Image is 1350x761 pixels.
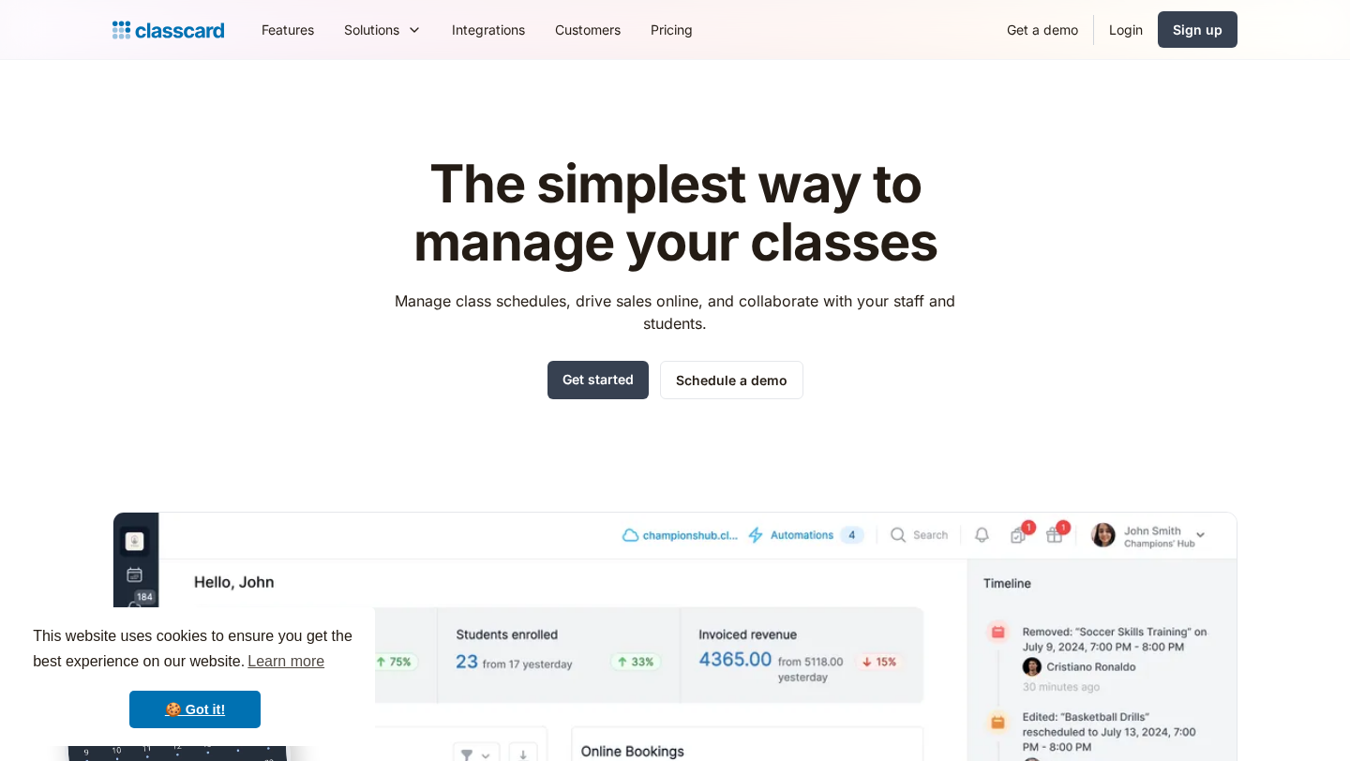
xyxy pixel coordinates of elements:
div: Solutions [344,20,399,39]
a: home [112,17,224,43]
span: This website uses cookies to ensure you get the best experience on our website. [33,625,357,676]
a: Customers [540,8,636,51]
h1: The simplest way to manage your classes [378,156,973,271]
a: Login [1094,8,1158,51]
a: learn more about cookies [245,648,327,676]
div: cookieconsent [15,607,375,746]
p: Manage class schedules, drive sales online, and collaborate with your staff and students. [378,290,973,335]
div: Sign up [1173,20,1222,39]
a: Get started [547,361,649,399]
a: Integrations [437,8,540,51]
a: Pricing [636,8,708,51]
a: Get a demo [992,8,1093,51]
a: dismiss cookie message [129,691,261,728]
div: Solutions [329,8,437,51]
a: Schedule a demo [660,361,803,399]
a: Features [247,8,329,51]
a: Sign up [1158,11,1237,48]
